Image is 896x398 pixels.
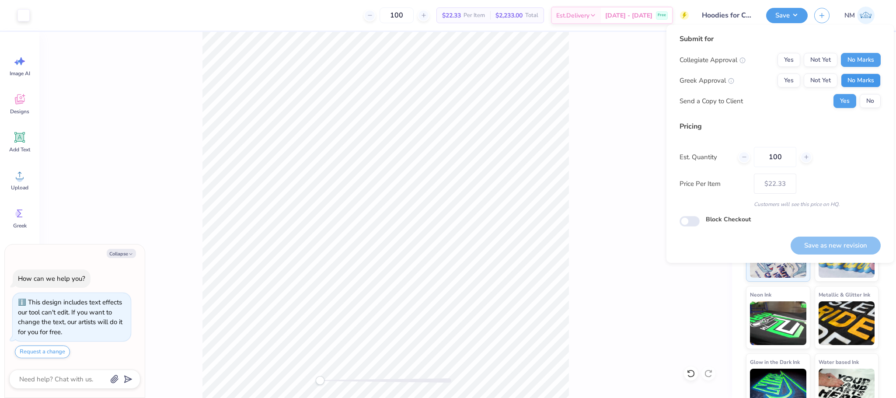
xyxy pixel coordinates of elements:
[10,108,29,115] span: Designs
[15,346,70,358] button: Request a change
[841,73,881,87] button: No Marks
[464,11,485,20] span: Per Item
[819,301,875,345] img: Metallic & Glitter Ink
[750,290,771,299] span: Neon Ink
[857,7,875,24] img: Naina Mehta
[819,357,859,367] span: Water based Ink
[706,215,751,224] label: Block Checkout
[680,121,881,132] div: Pricing
[13,222,27,229] span: Greek
[11,184,28,191] span: Upload
[680,96,743,106] div: Send a Copy to Client
[525,11,538,20] span: Total
[680,76,734,86] div: Greek Approval
[107,249,136,258] button: Collapse
[380,7,414,23] input: – –
[680,55,746,65] div: Collegiate Approval
[556,11,589,20] span: Est. Delivery
[841,53,881,67] button: No Marks
[695,7,760,24] input: Untitled Design
[680,152,732,162] label: Est. Quantity
[442,11,461,20] span: $22.33
[750,357,800,367] span: Glow in the Dark Ink
[9,146,30,153] span: Add Text
[819,290,870,299] span: Metallic & Glitter Ink
[750,301,806,345] img: Neon Ink
[680,34,881,44] div: Submit for
[860,94,881,108] button: No
[605,11,652,20] span: [DATE] - [DATE]
[844,10,855,21] span: NM
[777,73,800,87] button: Yes
[754,147,796,167] input: – –
[833,94,856,108] button: Yes
[658,12,666,18] span: Free
[777,53,800,67] button: Yes
[18,274,85,283] div: How can we help you?
[316,376,324,385] div: Accessibility label
[495,11,523,20] span: $2,233.00
[18,298,122,336] div: This design includes text effects our tool can't edit. If you want to change the text, our artist...
[680,179,747,189] label: Price Per Item
[804,73,837,87] button: Not Yet
[766,8,808,23] button: Save
[804,53,837,67] button: Not Yet
[840,7,879,24] a: NM
[10,70,30,77] span: Image AI
[680,200,881,208] div: Customers will see this price on HQ.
